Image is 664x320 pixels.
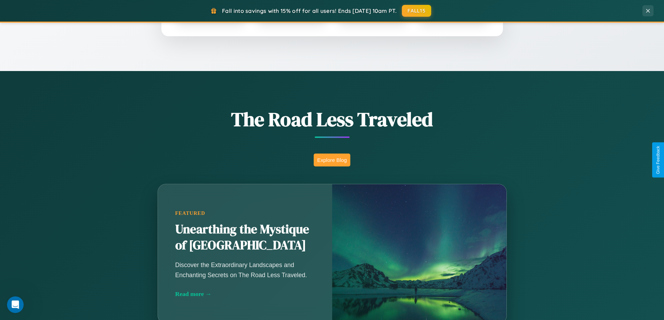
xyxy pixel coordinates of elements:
button: Explore Blog [314,154,350,166]
h2: Unearthing the Mystique of [GEOGRAPHIC_DATA] [175,221,315,253]
div: Read more → [175,290,315,298]
iframe: Intercom live chat [7,296,24,313]
div: Featured [175,210,315,216]
button: FALL15 [402,5,431,17]
span: Fall into savings with 15% off for all users! Ends [DATE] 10am PT. [222,7,397,14]
div: Give Feedback [656,146,661,174]
p: Discover the Extraordinary Landscapes and Enchanting Secrets on The Road Less Traveled. [175,260,315,280]
h1: The Road Less Traveled [123,106,541,133]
